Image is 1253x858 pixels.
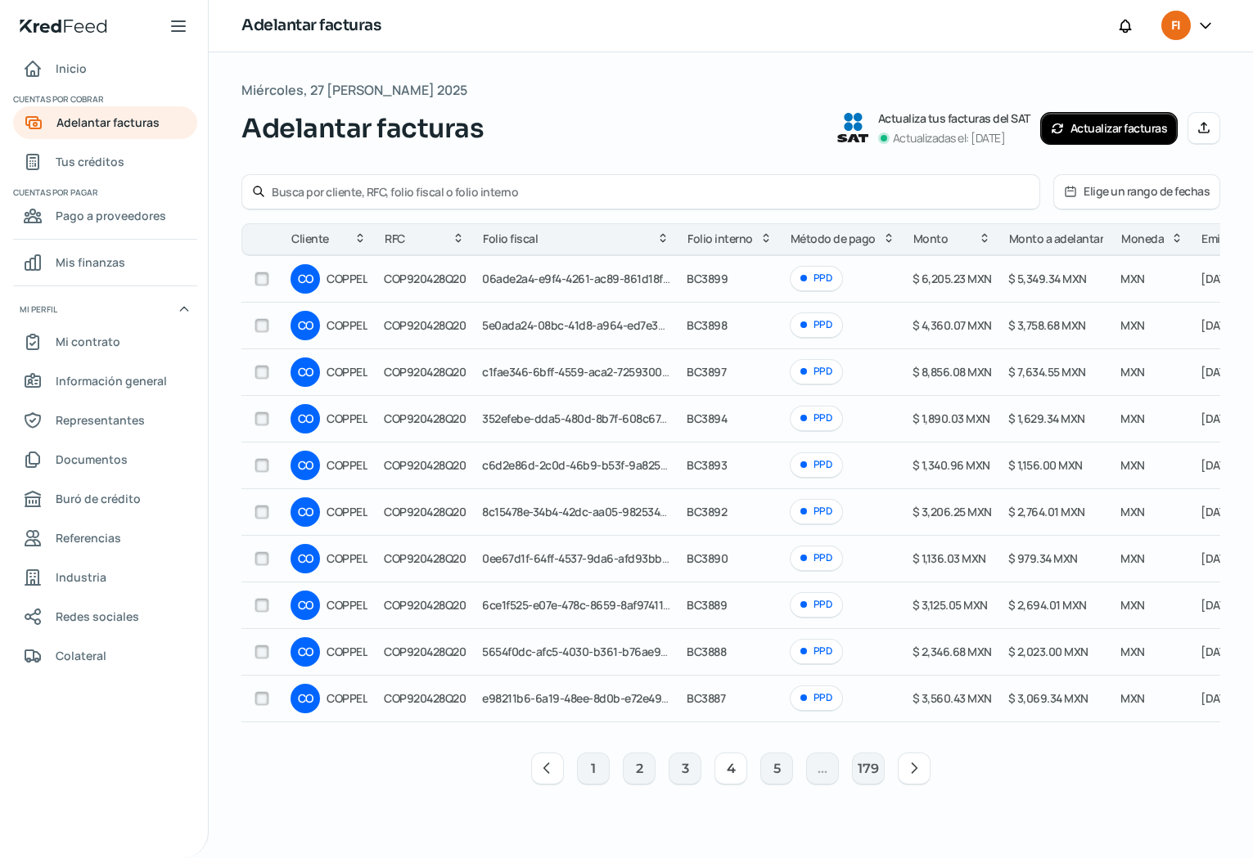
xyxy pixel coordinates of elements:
[1120,317,1145,333] span: MXN
[1008,644,1088,659] span: $ 2,023.00 MXN
[1008,690,1088,706] span: $ 3,069.34 MXN
[913,457,990,473] span: $ 1,340.96 MXN
[13,522,197,555] a: Referencias
[623,752,656,785] button: 2
[1201,411,1236,426] span: [DATE]
[56,252,125,272] span: Mis finanzas
[384,271,466,286] span: COP920428Q20
[790,546,843,571] div: PPD
[1040,112,1179,145] button: Actualizar facturas
[56,449,128,469] span: Documentos
[13,561,197,594] a: Industria
[13,185,195,200] span: Cuentas por pagar
[384,317,466,333] span: COP920428Q20
[291,684,320,713] div: CO
[790,499,843,524] div: PPD
[482,690,696,706] span: e98211b6-6a19-48ee-8d0b-e72e491c12b8
[577,752,610,785] button: 1
[790,312,843,338] div: PPD
[913,644,992,659] span: $ 2,346.68 MXN
[327,269,367,289] span: COPPEL
[327,316,367,335] span: COPPEL
[1120,644,1145,659] span: MXN
[482,317,698,333] span: 5e0ada24-08bc-41d8-a964-ed7e36fdfea0
[291,544,320,573] div: CO
[913,690,992,706] span: $ 3,560.43 MXN
[913,411,990,426] span: $ 1,890.03 MXN
[241,79,467,102] span: Miércoles, 27 [PERSON_NAME] 2025
[1008,411,1085,426] span: $ 1,629.34 MXN
[1201,504,1236,519] span: [DATE]
[482,364,691,380] span: c1fae346-6bff-4559-aca2-7259300e5f05
[384,457,466,473] span: COP920428Q20
[1120,364,1145,380] span: MXN
[13,92,195,106] span: Cuentas por cobrar
[482,644,696,659] span: 5654f0dc-afc5-4030-b361-b76ae9155868
[13,246,197,279] a: Mis finanzas
[714,752,747,785] button: 4
[687,364,726,380] span: BC3897
[384,690,466,706] span: COP920428Q20
[384,504,466,519] span: COP920428Q20
[56,58,87,79] span: Inicio
[56,488,141,509] span: Buró de crédito
[56,645,106,666] span: Colateral
[482,550,692,566] span: 0ee67d1f-64ff-4537-9da6-afd93bb00133
[1201,550,1236,566] span: [DATE]
[291,229,329,249] span: Cliente
[913,317,992,333] span: $ 4,360.07 MXN
[790,639,843,664] div: PPD
[13,404,197,437] a: Representantes
[687,504,727,519] span: BC3892
[1201,364,1236,380] span: [DATE]
[13,640,197,672] a: Colateral
[56,205,166,226] span: Pago a proveedores
[1201,317,1236,333] span: [DATE]
[13,146,197,178] a: Tus créditos
[1171,16,1180,36] span: FI
[790,452,843,478] div: PPD
[1201,457,1236,473] span: [DATE]
[56,331,120,352] span: Mi contrato
[1201,690,1236,706] span: [DATE]
[687,317,727,333] span: BC3898
[291,497,320,527] div: CO
[13,600,197,633] a: Redes sociales
[20,302,57,317] span: Mi perfil
[327,502,367,522] span: COPPEL
[13,483,197,515] a: Buró de crédito
[482,411,696,426] span: 352efebe-dda5-480d-8b7f-608c67461bc8
[913,550,986,566] span: $ 1,136.03 MXN
[13,200,197,232] a: Pago a proveedores
[291,404,320,433] div: CO
[1008,364,1086,380] span: $ 7,634.55 MXN
[1008,271,1087,286] span: $ 5,349.34 MXN
[241,14,381,38] h1: Adelantar facturas
[241,109,484,148] span: Adelantar facturas
[790,406,843,431] div: PPD
[291,451,320,480] div: CO
[1120,550,1145,566] span: MXN
[790,359,843,384] div: PPD
[291,637,320,667] div: CO
[687,597,727,613] span: BC3889
[760,752,793,785] button: 5
[1201,229,1243,249] span: Emisión
[56,371,167,391] span: Información general
[1120,271,1145,286] span: MXN
[384,597,466,613] span: COP920428Q20
[837,113,868,142] img: SAT logo
[482,504,693,519] span: 8c15478e-34b4-42dc-aa05-982534147140
[384,411,466,426] span: COP920428Q20
[56,606,139,627] span: Redes sociales
[482,271,696,286] span: 06ade2a4-e9f4-4261-ac89-861d18f3d3b9
[1121,229,1164,249] span: Moneda
[327,689,367,708] span: COPPEL
[687,229,753,249] span: Folio interno
[384,550,466,566] span: COP920428Q20
[483,229,538,249] span: Folio fiscal
[291,264,320,294] div: CO
[1120,690,1145,706] span: MXN
[13,443,197,476] a: Documentos
[13,326,197,358] a: Mi contrato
